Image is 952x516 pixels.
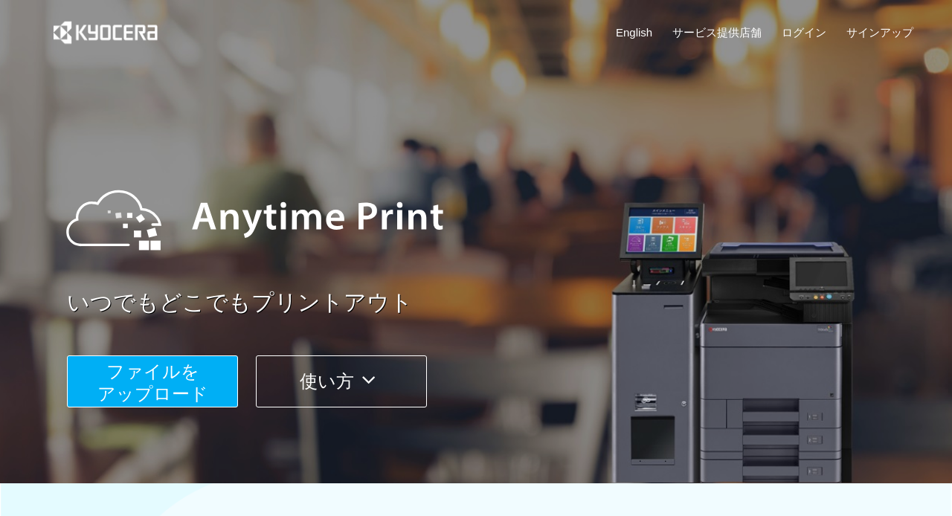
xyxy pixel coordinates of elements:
[782,25,826,40] a: ログイン
[672,25,762,40] a: サービス提供店舗
[616,25,652,40] a: English
[846,25,913,40] a: サインアップ
[67,287,922,319] a: いつでもどこでもプリントアウト
[97,361,208,404] span: ファイルを ​​アップロード
[256,355,427,407] button: 使い方
[67,355,238,407] button: ファイルを​​アップロード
